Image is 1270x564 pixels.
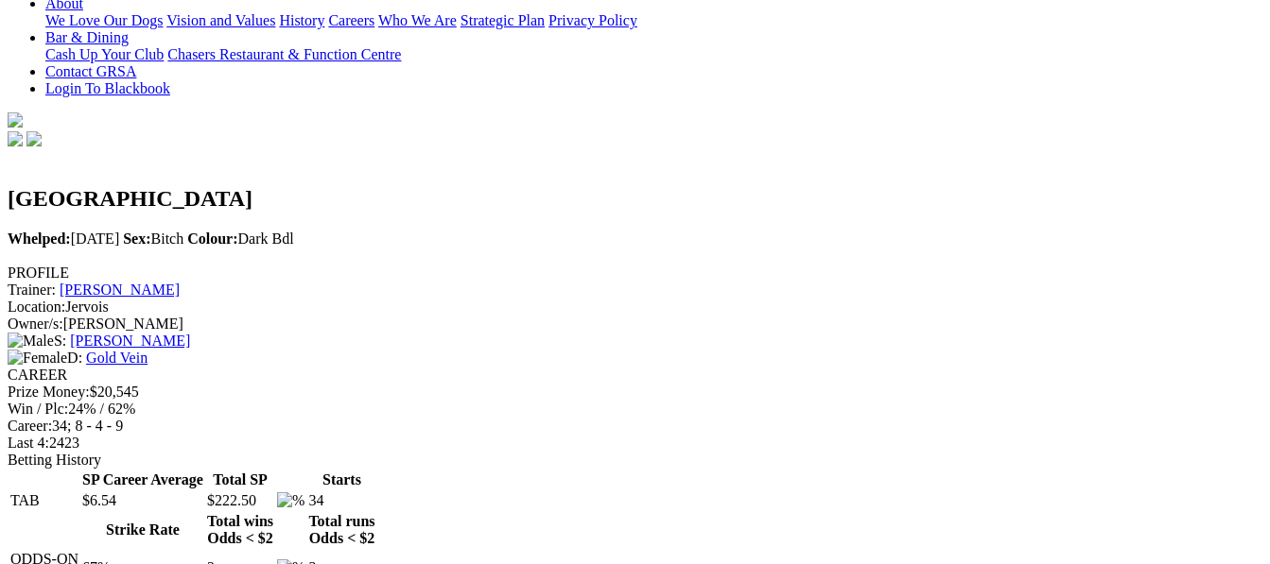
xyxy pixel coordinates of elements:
div: Bar & Dining [45,46,1262,63]
th: SP Career Average [81,470,204,489]
th: Total runs Odds < $2 [307,512,375,548]
a: Bar & Dining [45,29,129,45]
a: Cash Up Your Club [45,46,164,62]
a: History [279,12,324,28]
span: D: [8,350,82,366]
div: About [45,12,1262,29]
b: Whelped: [8,231,71,247]
span: Location: [8,299,65,315]
td: 34 [307,491,375,510]
h2: [GEOGRAPHIC_DATA] [8,186,1262,212]
b: Sex: [123,231,150,247]
span: [DATE] [8,231,119,247]
div: Betting History [8,452,1262,469]
td: $6.54 [81,491,204,510]
a: Contact GRSA [45,63,136,79]
span: Prize Money: [8,384,90,400]
span: Bitch [123,231,183,247]
a: Gold Vein [86,350,148,366]
div: $20,545 [8,384,1262,401]
span: Last 4: [8,435,49,451]
div: Jervois [8,299,1262,316]
a: Vision and Values [166,12,275,28]
span: Dark Bdl [187,231,293,247]
a: We Love Our Dogs [45,12,163,28]
th: Total wins Odds < $2 [206,512,274,548]
a: [PERSON_NAME] [70,333,190,349]
img: logo-grsa-white.png [8,112,23,128]
th: Strike Rate [81,512,204,548]
div: CAREER [8,367,1262,384]
b: Colour: [187,231,237,247]
div: [PERSON_NAME] [8,316,1262,333]
a: Privacy Policy [548,12,637,28]
div: 24% / 62% [8,401,1262,418]
td: $222.50 [206,491,274,510]
img: % [277,492,304,509]
a: Chasers Restaurant & Function Centre [167,46,401,62]
th: Starts [307,470,375,489]
span: S: [8,333,66,349]
span: Trainer: [8,282,56,298]
a: Strategic Plan [461,12,545,28]
a: Who We Are [378,12,457,28]
a: [PERSON_NAME] [60,282,180,298]
img: Female [8,350,67,367]
div: 2423 [8,435,1262,452]
a: Careers [328,12,374,28]
span: Owner/s: [8,316,63,332]
a: Login To Blackbook [45,80,170,96]
img: twitter.svg [26,131,42,146]
div: PROFILE [8,265,1262,282]
img: Male [8,333,54,350]
div: 34; 8 - 4 - 9 [8,418,1262,435]
img: facebook.svg [8,131,23,146]
th: Total SP [206,470,274,489]
span: Career: [8,418,52,434]
span: Win / Plc: [8,401,68,417]
td: TAB [9,491,79,510]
